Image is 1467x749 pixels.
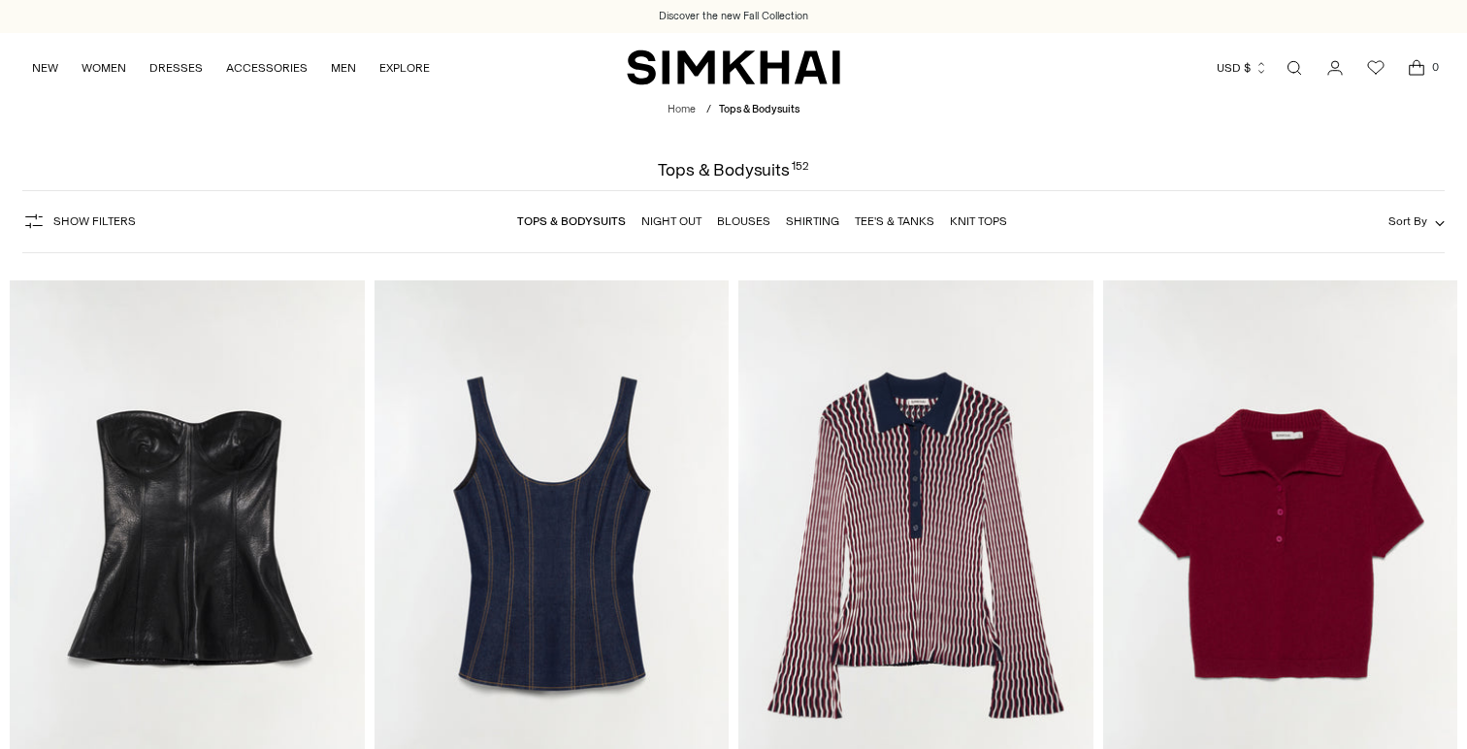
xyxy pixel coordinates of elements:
[855,214,934,228] a: Tee's & Tanks
[53,214,136,228] span: Show Filters
[379,47,430,89] a: EXPLORE
[641,214,701,228] a: Night Out
[1397,49,1436,87] a: Open cart modal
[786,214,839,228] a: Shirting
[517,214,626,228] a: Tops & Bodysuits
[792,161,809,179] div: 152
[1388,214,1427,228] span: Sort By
[950,214,1007,228] a: Knit Tops
[1217,47,1268,89] button: USD $
[331,47,356,89] a: MEN
[32,47,58,89] a: NEW
[81,47,126,89] a: WOMEN
[1388,211,1445,232] button: Sort By
[22,206,136,237] button: Show Filters
[226,47,308,89] a: ACCESSORIES
[719,103,799,115] span: Tops & Bodysuits
[1316,49,1354,87] a: Go to the account page
[1356,49,1395,87] a: Wishlist
[1426,58,1444,76] span: 0
[717,214,770,228] a: Blouses
[1275,49,1314,87] a: Open search modal
[149,47,203,89] a: DRESSES
[706,102,711,118] div: /
[668,102,799,118] nav: breadcrumbs
[517,201,1007,242] nav: Linked collections
[659,9,808,24] a: Discover the new Fall Collection
[627,49,840,86] a: SIMKHAI
[668,103,696,115] a: Home
[658,161,808,179] h1: Tops & Bodysuits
